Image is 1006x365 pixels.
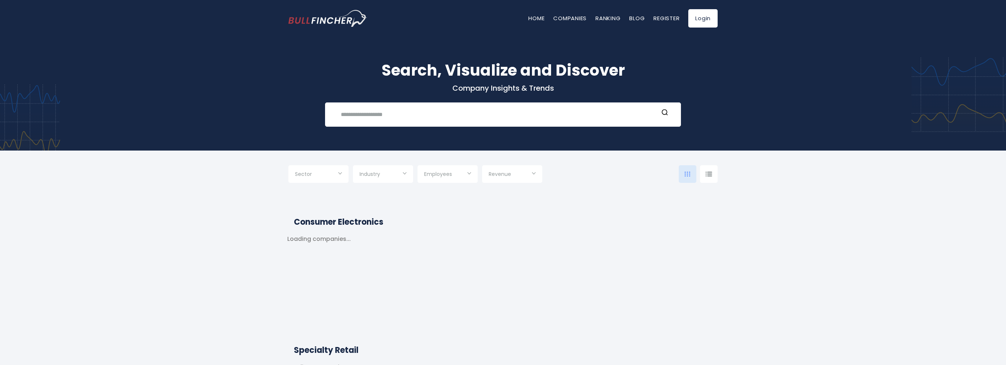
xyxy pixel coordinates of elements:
[553,14,587,22] a: Companies
[288,83,718,93] p: Company Insights & Trends
[653,14,679,22] a: Register
[528,14,544,22] a: Home
[294,216,712,228] h2: Consumer Electronics
[360,168,407,181] input: Selection
[424,171,452,177] span: Employees
[288,10,367,27] img: bullfincher logo
[424,168,471,181] input: Selection
[288,59,718,82] h1: Search, Visualize and Discover
[295,168,342,181] input: Selection
[688,9,718,28] a: Login
[629,14,645,22] a: Blog
[360,171,380,177] span: Industry
[685,171,690,177] img: icon-comp-grid.svg
[595,14,620,22] a: Ranking
[295,171,312,177] span: Sector
[287,235,351,326] div: Loading companies...
[489,171,511,177] span: Revenue
[706,171,712,177] img: icon-comp-list-view.svg
[660,109,670,118] button: Search
[294,344,712,356] h2: Specialty Retail
[489,168,536,181] input: Selection
[288,10,367,27] a: Go to homepage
